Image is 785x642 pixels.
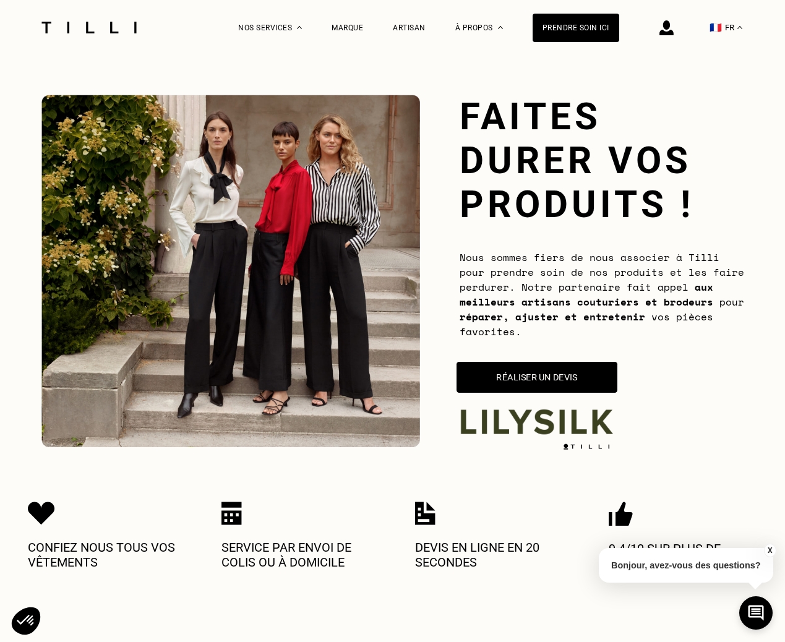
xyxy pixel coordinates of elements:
[28,502,55,525] img: Icon
[460,309,645,324] b: réparer, ajuster et entretenir
[460,250,744,339] span: Nous sommes fiers de nous associer à Tilli pour prendre soin de nos produits et les faire perdure...
[457,362,617,393] button: Réaliser un devis
[393,24,426,32] a: Artisan
[659,20,674,35] img: icône connexion
[599,548,773,583] p: Bonjour, avez-vous des questions?
[763,544,776,557] button: X
[533,14,619,42] a: Prendre soin ici
[221,502,242,525] img: Icon
[460,95,744,226] h1: Faites durer vos produits !
[710,22,722,33] span: 🇫🇷
[221,540,370,570] p: Service par envoi de colis ou à domicile
[498,26,503,29] img: Menu déroulant à propos
[460,408,614,436] img: lilysilk.logo.png
[28,540,176,570] p: Confiez nous tous vos vêtements
[415,540,564,570] p: Devis en ligne en 20 secondes
[737,26,742,29] img: menu déroulant
[559,443,614,450] img: logo Tilli
[609,502,633,526] img: Icon
[37,22,141,33] img: Logo du service de couturière Tilli
[460,280,713,309] b: aux meilleurs artisans couturiers et brodeurs
[415,502,435,525] img: Icon
[297,26,302,29] img: Menu déroulant
[332,24,363,32] a: Marque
